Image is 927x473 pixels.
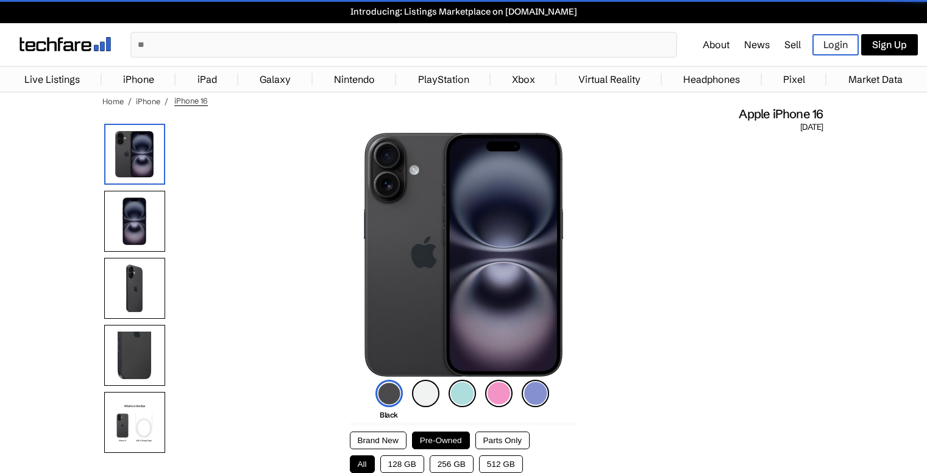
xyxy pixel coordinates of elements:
img: techfare logo [20,37,111,51]
a: Home [102,96,124,106]
a: PlayStation [412,67,475,91]
a: Live Listings [18,67,86,91]
button: Pre-Owned [412,432,470,449]
img: ultramarine-icon [522,380,549,407]
span: Apple iPhone 16 [739,106,823,122]
a: Headphones [677,67,746,91]
img: All [104,392,165,453]
a: iPad [191,67,223,91]
a: Login [812,34,859,55]
span: iPhone 16 [174,96,208,106]
span: / [128,96,132,106]
span: Black [380,410,398,419]
img: black-icon [375,380,403,407]
span: / [165,96,168,106]
a: iPhone [136,96,160,106]
img: teal-icon [449,380,476,407]
img: iPhone 16 [104,124,165,185]
img: Camera [104,325,165,386]
span: [DATE] [800,122,823,133]
button: Parts Only [475,432,530,449]
a: Sign Up [861,34,918,55]
img: white-icon [412,380,439,407]
img: iPhone 16 [364,133,563,377]
a: News [744,38,770,51]
button: 128 GB [380,455,424,473]
img: Front [104,191,165,252]
button: Brand New [350,432,407,449]
a: Sell [784,38,801,51]
a: Pixel [777,67,811,91]
a: Galaxy [254,67,297,91]
a: iPhone [117,67,160,91]
button: 512 GB [479,455,523,473]
a: Xbox [506,67,541,91]
a: About [703,38,730,51]
img: Rear [104,258,165,319]
a: Introducing: Listings Marketplace on [DOMAIN_NAME] [6,6,921,17]
a: Market Data [842,67,909,91]
img: pink-icon [485,380,513,407]
button: All [350,455,375,473]
a: Virtual Reality [572,67,647,91]
button: 256 GB [430,455,474,473]
a: Nintendo [328,67,381,91]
